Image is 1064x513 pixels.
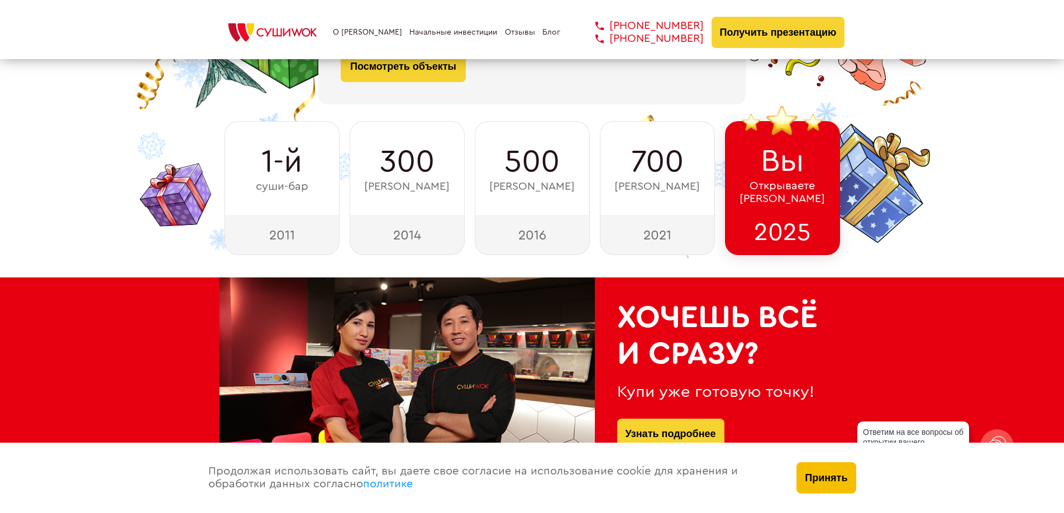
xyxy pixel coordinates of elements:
span: 700 [631,144,684,180]
span: суши-бар [256,180,308,193]
div: 2021 [600,215,715,255]
a: политике [363,478,413,490]
span: 1-й [261,144,302,180]
span: 300 [380,144,435,180]
a: Блог [542,28,560,37]
a: Узнать подробнее [626,419,716,450]
button: Узнать подробнее [617,419,724,450]
a: Отзывы [505,28,535,37]
div: Купи уже готовую точку! [617,383,823,401]
a: Посмотреть объекты [341,51,466,82]
button: Получить презентацию [712,17,845,48]
a: [PHONE_NUMBER] [579,32,704,45]
div: Продолжая использовать сайт, вы даете свое согласие на использование cookie для хранения и обрабо... [197,443,786,513]
span: Вы [761,143,804,179]
h2: Хочешь всё и сразу? [617,300,823,372]
a: О [PERSON_NAME] [333,28,402,37]
div: 2011 [225,215,340,255]
div: 2025 [725,215,840,255]
span: Открываете [PERSON_NAME] [739,180,825,205]
div: 2016 [475,215,590,255]
span: [PERSON_NAME] [364,180,450,193]
span: [PERSON_NAME] [614,180,700,193]
a: Начальные инвестиции [409,28,497,37]
div: 2014 [350,215,465,255]
a: [PHONE_NUMBER] [579,20,704,32]
span: 500 [504,144,560,180]
div: Ответим на все вопросы об открытии вашего [PERSON_NAME]! [857,421,969,463]
button: Принять [796,462,856,493]
img: СУШИWOK [220,20,326,45]
span: [PERSON_NAME] [489,180,575,193]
